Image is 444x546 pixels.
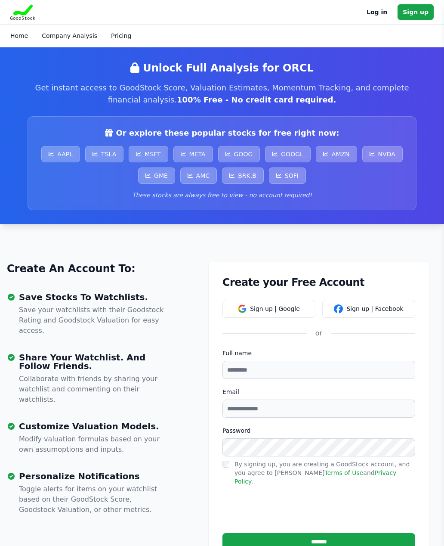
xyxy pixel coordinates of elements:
a: Pricing [111,32,131,39]
a: Log in [367,7,387,17]
label: By signing up, you are creating a GoodStock account, and you agree to [PERSON_NAME] and . [234,461,410,485]
h3: Customize Valuation Models. [19,422,166,431]
a: MSFT [129,146,168,162]
span: 100% Free - No credit card required. [177,95,336,104]
a: Company Analysis [42,32,97,39]
a: AAPL [41,146,80,162]
h1: Create your Free Account [222,276,415,289]
p: Collaborate with friends by sharing your watchlist and commenting on their watchlists. [19,374,166,405]
a: Home [10,32,28,39]
p: Get instant access to GoodStock Score, Valuation Estimates, Momentum Tracking, and complete finan... [28,82,416,106]
label: Password [222,426,415,435]
a: GOOGL [265,146,311,162]
button: Sign up | Facebook [322,300,415,318]
label: Full name [222,349,415,357]
a: SOFI [269,168,306,184]
a: TSLA [85,146,123,162]
a: AMC [180,168,217,184]
a: Sign up [398,4,434,20]
button: Sign up | Google [222,300,315,318]
iframe: reCAPTCHA [222,494,353,528]
h3: Share Your Watchlist. And Follow Friends. [19,353,166,370]
p: Toggle alerts for items on your watchlist based on their GoodStock Score, Goodstock Valuation, or... [19,484,166,515]
a: GOOG [218,146,260,162]
a: NVDA [362,146,403,162]
a: Terms of Use [325,469,364,476]
span: Or explore these popular stocks for free right now: [116,127,339,139]
p: Save your watchlists with their Goodstock Rating and Goodstock Valuation for easy access. [19,305,166,336]
a: META [173,146,213,162]
img: Goodstock Logo [10,4,35,20]
label: Email [222,388,415,396]
a: Create An Account To: [7,262,136,276]
a: AMZN [316,146,357,162]
h3: Personalize Notifications [19,472,166,481]
a: BRK.B [222,168,264,184]
p: Modify valuation formulas based on your own assumoptions and inputs. [19,434,166,455]
h2: Unlock Full Analysis for ORCL [28,61,416,75]
p: These stocks are always free to view - no account required! [38,191,406,199]
div: or [307,328,331,338]
h3: Save Stocks To Watchlists. [19,293,166,301]
a: GME [138,168,175,184]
